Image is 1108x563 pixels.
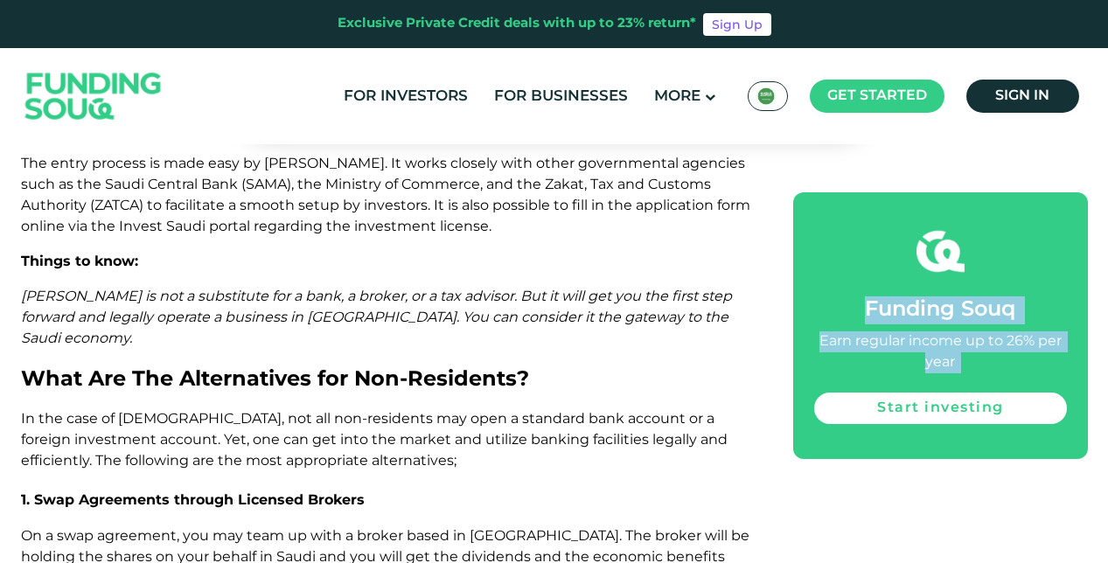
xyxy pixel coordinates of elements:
[865,300,1015,320] span: Funding Souq
[21,410,728,469] span: In the case of [DEMOGRAPHIC_DATA], not all non-residents may open a standard bank account or a fo...
[966,80,1079,113] a: Sign in
[8,52,179,141] img: Logo
[916,227,965,275] img: fsicon
[757,87,775,105] img: SA Flag
[654,89,700,104] span: More
[21,253,138,269] span: Things to know:
[21,288,732,346] span: [PERSON_NAME] is not a substitute for a bank, a broker, or a tax advisor. But it will get you the...
[338,14,696,34] div: Exclusive Private Credit deals with up to 23% return*
[995,89,1049,102] span: Sign in
[21,155,750,234] span: The entry process is made easy by [PERSON_NAME]. It works closely with other governmental agencie...
[21,491,365,508] span: 1. Swap Agreements through Licensed Brokers
[827,89,927,102] span: Get started
[814,393,1066,424] a: Start investing
[490,82,632,111] a: For Businesses
[339,82,472,111] a: For Investors
[814,331,1066,373] div: Earn regular income up to 26% per year
[21,365,529,391] span: What Are The Alternatives for Non-Residents?
[703,13,771,36] a: Sign Up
